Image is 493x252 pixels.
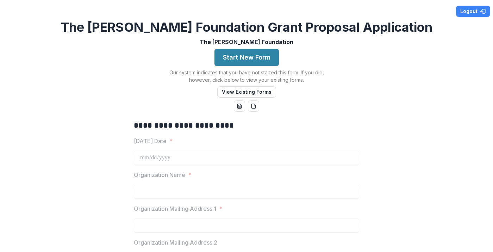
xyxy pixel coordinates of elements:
[134,238,217,247] p: Organization Mailing Address 2
[217,86,276,98] button: View Existing Forms
[134,204,216,213] p: Organization Mailing Address 1
[200,38,293,46] p: The [PERSON_NAME] Foundation
[248,100,259,112] button: pdf-download
[158,69,335,84] p: Our system indicates that you have not started this form. If you did, however, click below to vie...
[134,137,167,145] p: [DATE] Date
[456,6,490,17] button: Logout
[214,49,279,66] button: Start New Form
[234,100,245,112] button: word-download
[61,20,432,35] h2: The [PERSON_NAME] Foundation Grant Proposal Application
[134,171,185,179] p: Organization Name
